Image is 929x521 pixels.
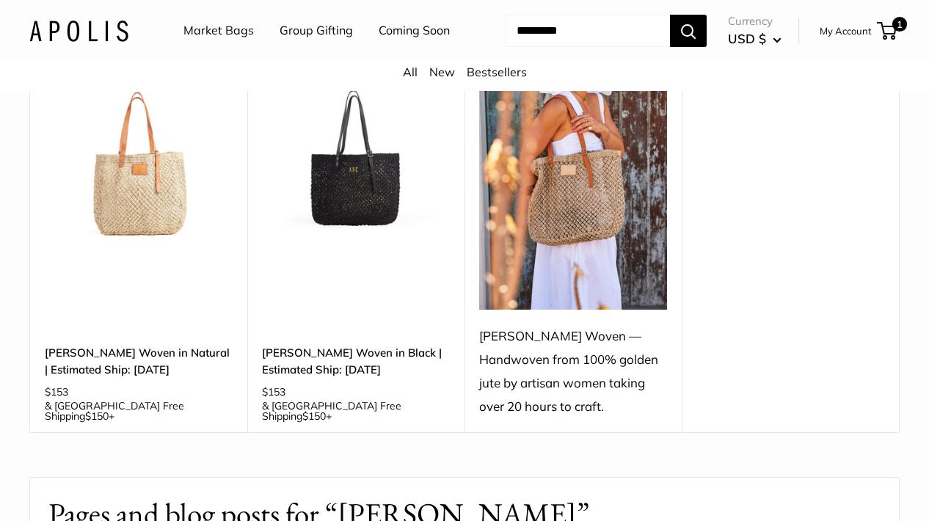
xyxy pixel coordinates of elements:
a: [PERSON_NAME] Woven in Natural | Estimated Ship: [DATE] [45,344,233,379]
span: $153 [45,385,68,398]
a: Coming Soon [379,20,450,42]
button: USD $ [728,27,782,51]
a: Market Bags [183,20,254,42]
img: Mercado Woven in Natural | Estimated Ship: Oct. 19th [45,59,233,247]
span: & [GEOGRAPHIC_DATA] Free Shipping + [45,401,233,421]
a: Bestsellers [467,65,527,79]
img: Mercado Woven in Black | Estimated Ship: Oct. 19th [262,59,450,247]
div: [PERSON_NAME] Woven — Handwoven from 100% golden jute by artisan women taking over 20 hours to cr... [479,324,667,418]
a: All [403,65,418,79]
a: New [429,65,455,79]
a: 1 [878,22,897,40]
a: My Account [820,22,872,40]
span: 1 [892,17,907,32]
a: Mercado Woven in Black | Estimated Ship: Oct. 19thMercado Woven in Black | Estimated Ship: Oct. 19th [262,59,450,247]
span: & [GEOGRAPHIC_DATA] Free Shipping + [262,401,450,421]
span: $150 [85,409,109,423]
button: Search [670,15,707,47]
a: Mercado Woven in Natural | Estimated Ship: Oct. 19thMercado Woven in Natural | Estimated Ship: Oc... [45,59,233,247]
span: $153 [262,385,285,398]
a: Group Gifting [280,20,353,42]
img: Apolis [29,20,128,41]
a: [PERSON_NAME] Woven in Black | Estimated Ship: [DATE] [262,344,450,379]
span: $150 [302,409,326,423]
span: Currency [728,11,782,32]
span: USD $ [728,31,766,46]
input: Search... [505,15,670,47]
img: Mercado Woven — Handwoven from 100% golden jute by artisan women taking over 20 hours to craft. [479,59,667,310]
